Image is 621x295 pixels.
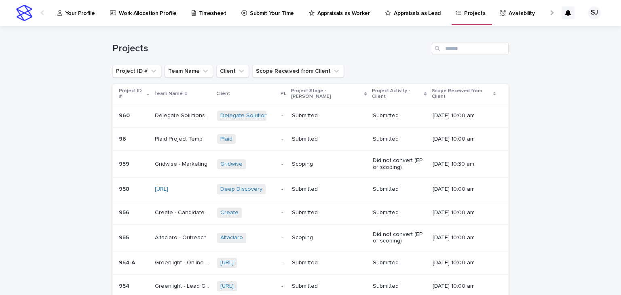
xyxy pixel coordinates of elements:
p: 959 [119,159,131,168]
p: - [281,186,285,193]
button: Project ID # [112,65,161,78]
p: Altaclaro - Outreach [155,233,208,241]
p: Submitted [292,283,350,290]
p: Submitted [292,186,350,193]
p: Submitted [292,259,350,266]
p: Create - Candidate Sourcing [155,208,212,216]
tr: 955955 Altaclaro - OutreachAltaclaro - Outreach Altaclaro -ScopingDid not convert (EP or scoping)... [112,224,509,251]
div: SJ [588,6,601,19]
p: Plaid Project Temp [155,134,204,143]
p: - [281,259,285,266]
a: [URL] [220,283,234,290]
p: [DATE] 10:00 am [433,259,490,266]
button: Client [216,65,249,78]
input: Search [432,42,509,55]
a: Create [220,209,239,216]
p: [DATE] 10:30 am [433,161,490,168]
p: - [281,283,285,290]
a: Deep Discovery [220,186,262,193]
p: [DATE] 10:00 am [433,136,490,143]
p: Submitted [292,209,350,216]
p: 960 [119,111,131,119]
button: Scope Received from Client [252,65,344,78]
p: [DATE] 10:00 am [433,112,490,119]
p: Client [216,89,230,98]
p: 956 [119,208,131,216]
p: Submitted [292,136,350,143]
tr: 954-A954-A Greenlight - Online Staffing MarketplacesGreenlight - Online Staffing Marketplaces [UR... [112,251,509,275]
p: Project Stage - [PERSON_NAME] [291,86,363,101]
p: Gridwise - Marketing [155,159,209,168]
p: Submitted [373,283,426,290]
p: - [281,112,285,119]
a: Altaclaro [220,234,243,241]
p: Submitted [373,186,426,193]
tr: 956956 Create - Candidate SourcingCreate - Candidate Sourcing Create -SubmittedSubmitted[DATE] 10... [112,201,509,224]
a: Plaid [220,136,232,143]
p: Scope Received from Client [432,86,491,101]
p: Did not convert (EP or scoping) [373,157,426,171]
a: [URL] [155,186,168,192]
p: Submitted [373,209,426,216]
p: Project ID # [119,86,145,101]
p: Project Activity - Client [372,86,422,101]
p: - [281,234,285,241]
p: [DATE] 10:00 am [433,234,490,241]
p: Submitted [292,112,350,119]
p: 955 [119,233,131,241]
p: Greenlight - Online Staffing Marketplaces [155,258,212,266]
a: Delegate Solutions [220,112,270,119]
tr: 959959 Gridwise - MarketingGridwise - Marketing Gridwise -ScopingDid not convert (EP or scoping)[... [112,151,509,178]
p: 96 [119,134,128,143]
a: Gridwise [220,161,243,168]
p: - [281,161,285,168]
p: Greenlight - Lead Generation + Outreach Track [155,281,212,290]
p: 958 [119,184,131,193]
p: Team Name [154,89,183,98]
p: 954 [119,281,131,290]
p: Submitted [373,136,426,143]
p: Scoping [292,161,350,168]
p: [DATE] 10:00 am [433,283,490,290]
p: - [281,136,285,143]
p: Delegate Solutions VA project [155,111,212,119]
tr: 960960 Delegate Solutions VA projectDelegate Solutions VA project Delegate Solutions -SubmittedSu... [112,104,509,127]
p: PL [281,89,286,98]
p: Did not convert (EP or scoping) [373,231,426,245]
tr: 958958 [URL] Deep Discovery -SubmittedSubmitted[DATE] 10:00 am [112,177,509,201]
p: Submitted [373,112,426,119]
a: [URL] [220,259,234,266]
p: Scoping [292,234,350,241]
tr: 9696 Plaid Project TempPlaid Project Temp Plaid -SubmittedSubmitted[DATE] 10:00 am [112,127,509,151]
p: - [281,209,285,216]
h1: Projects [112,43,429,55]
img: stacker-logo-s-only.png [16,5,32,21]
p: Submitted [373,259,426,266]
button: Team Name [165,65,213,78]
p: 954-A [119,258,137,266]
p: [DATE] 10:00 am [433,186,490,193]
p: [DATE] 10:00 am [433,209,490,216]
